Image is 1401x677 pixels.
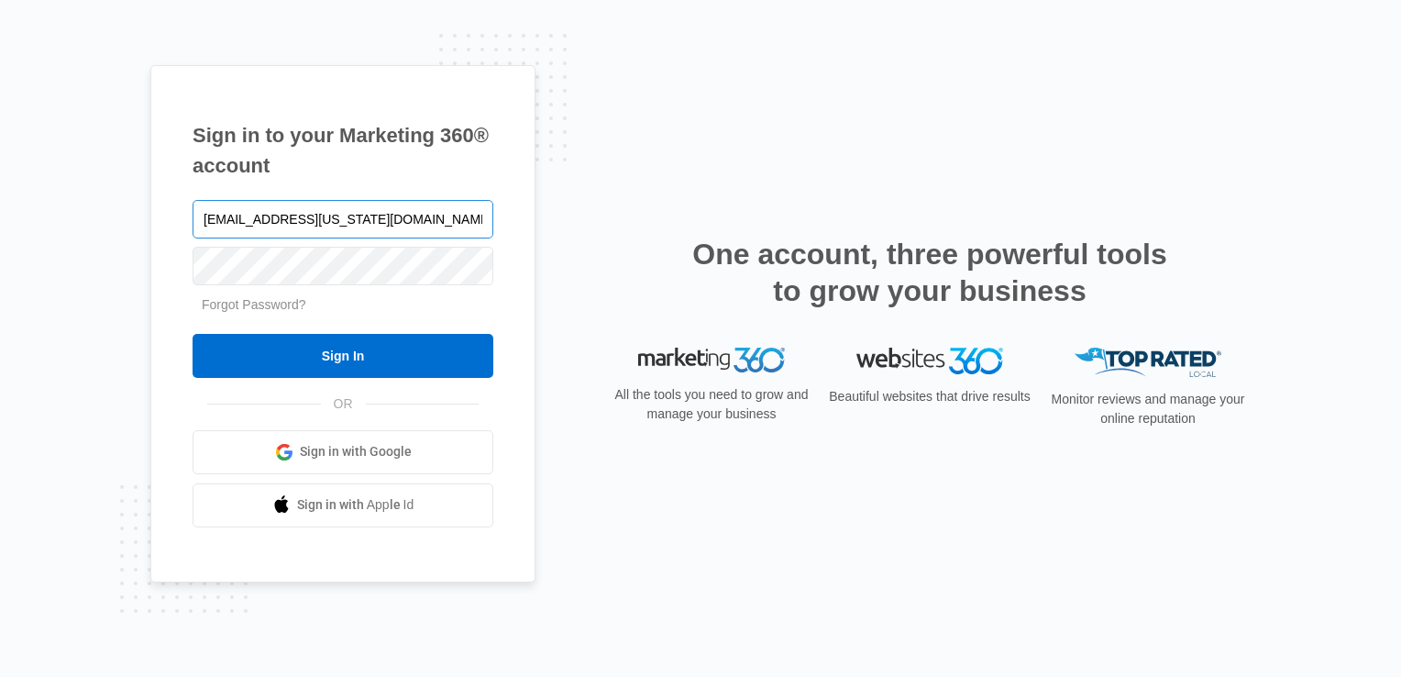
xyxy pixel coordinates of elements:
[1075,348,1221,378] img: Top Rated Local
[1045,390,1251,428] p: Monitor reviews and manage your online reputation
[856,348,1003,374] img: Websites 360
[827,387,1032,406] p: Beautiful websites that drive results
[321,394,366,414] span: OR
[202,297,306,312] a: Forgot Password?
[193,483,493,527] a: Sign in with Apple Id
[193,430,493,474] a: Sign in with Google
[297,495,414,515] span: Sign in with Apple Id
[193,200,493,239] input: Email
[193,334,493,378] input: Sign In
[193,120,493,181] h1: Sign in to your Marketing 360® account
[300,442,412,461] span: Sign in with Google
[609,385,814,424] p: All the tools you need to grow and manage your business
[638,348,785,373] img: Marketing 360
[687,236,1173,309] h2: One account, three powerful tools to grow your business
